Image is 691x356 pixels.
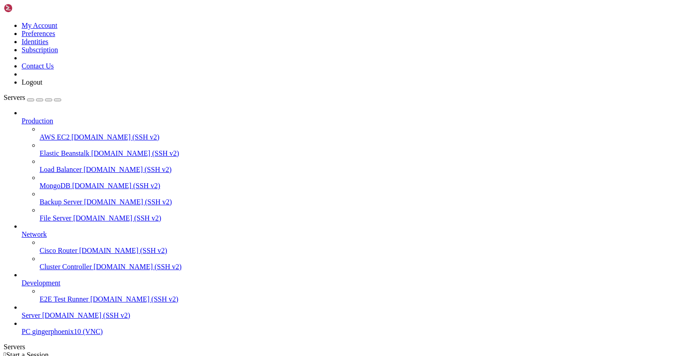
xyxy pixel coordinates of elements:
span: [DOMAIN_NAME] (SSH v2) [84,166,172,173]
span: AWS EC2 [40,133,70,141]
li: Load Balancer [DOMAIN_NAME] (SSH v2) [40,158,687,174]
span: PC [22,328,31,335]
li: Elastic Beanstalk [DOMAIN_NAME] (SSH v2) [40,141,687,158]
span: [DOMAIN_NAME] (SSH v2) [79,247,167,254]
span: Development [22,279,60,287]
li: Cluster Controller [DOMAIN_NAME] (SSH v2) [40,255,687,271]
span: Backup Server [40,198,82,206]
a: Servers [4,94,61,101]
a: File Server [DOMAIN_NAME] (SSH v2) [40,214,687,222]
span: [DOMAIN_NAME] (SSH v2) [90,295,179,303]
a: E2E Test Runner [DOMAIN_NAME] (SSH v2) [40,295,687,303]
span: Load Balancer [40,166,82,173]
span: Elastic Beanstalk [40,149,90,157]
li: Network [22,222,687,271]
li: Development [22,271,687,303]
a: Identities [22,38,49,45]
a: Network [22,230,687,239]
span: [DOMAIN_NAME] (SSH v2) [94,263,182,270]
a: Backup Server [DOMAIN_NAME] (SSH v2) [40,198,687,206]
li: Cisco Router [DOMAIN_NAME] (SSH v2) [40,239,687,255]
span: gingerphoenix10 (VNC) [32,328,103,335]
span: File Server [40,214,72,222]
a: Production [22,117,687,125]
a: Elastic Beanstalk [DOMAIN_NAME] (SSH v2) [40,149,687,158]
a: PC gingerphoenix10 (VNC) [22,328,687,336]
a: MongoDB [DOMAIN_NAME] (SSH v2) [40,182,687,190]
span: [DOMAIN_NAME] (SSH v2) [72,133,160,141]
a: Cisco Router [DOMAIN_NAME] (SSH v2) [40,247,687,255]
span: [DOMAIN_NAME] (SSH v2) [73,214,162,222]
li: AWS EC2 [DOMAIN_NAME] (SSH v2) [40,125,687,141]
a: Development [22,279,687,287]
li: MongoDB [DOMAIN_NAME] (SSH v2) [40,174,687,190]
span: [DOMAIN_NAME] (SSH v2) [84,198,172,206]
a: Load Balancer [DOMAIN_NAME] (SSH v2) [40,166,687,174]
li: E2E Test Runner [DOMAIN_NAME] (SSH v2) [40,287,687,303]
li: Backup Server [DOMAIN_NAME] (SSH v2) [40,190,687,206]
a: Preferences [22,30,55,37]
img: Shellngn [4,4,55,13]
span: Server [22,311,40,319]
span: Servers [4,94,25,101]
span: Cisco Router [40,247,77,254]
span: [DOMAIN_NAME] (SSH v2) [42,311,130,319]
div: Servers [4,343,687,351]
a: AWS EC2 [DOMAIN_NAME] (SSH v2) [40,133,687,141]
a: Cluster Controller [DOMAIN_NAME] (SSH v2) [40,263,687,271]
li: Server [DOMAIN_NAME] (SSH v2) [22,303,687,320]
span: E2E Test Runner [40,295,89,303]
span: Production [22,117,53,125]
li: PC gingerphoenix10 (VNC) [22,320,687,336]
span: [DOMAIN_NAME] (SSH v2) [72,182,160,189]
span: [DOMAIN_NAME] (SSH v2) [91,149,179,157]
li: File Server [DOMAIN_NAME] (SSH v2) [40,206,687,222]
a: Logout [22,78,42,86]
a: My Account [22,22,58,29]
span: Network [22,230,47,238]
a: Contact Us [22,62,54,70]
a: Server [DOMAIN_NAME] (SSH v2) [22,311,687,320]
a: Subscription [22,46,58,54]
span: MongoDB [40,182,70,189]
span: Cluster Controller [40,263,92,270]
li: Production [22,109,687,222]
